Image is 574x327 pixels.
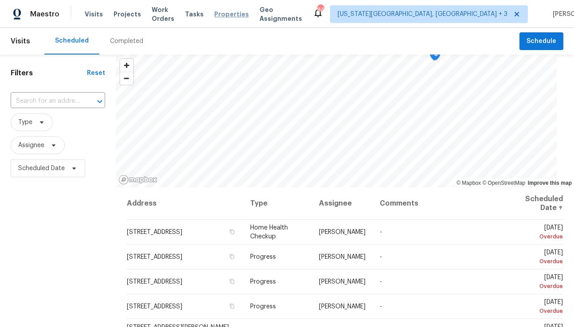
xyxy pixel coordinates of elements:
span: Work Orders [152,5,174,23]
span: [PERSON_NAME] [319,229,366,235]
span: Visits [85,10,103,19]
button: Zoom out [120,72,133,85]
div: Map marker [430,50,439,64]
span: [PERSON_NAME] [319,254,366,260]
div: Reset [87,69,105,78]
span: [DATE] [511,299,563,315]
span: [US_STATE][GEOGRAPHIC_DATA], [GEOGRAPHIC_DATA] + 3 [338,10,507,19]
canvas: Map [116,54,557,187]
span: [PERSON_NAME] [319,279,366,285]
button: Schedule [519,32,563,51]
span: Home Health Checkup [250,225,288,240]
button: Zoom in [120,59,133,72]
span: Visits [11,31,30,51]
span: [PERSON_NAME] [319,304,366,310]
span: - [380,254,382,260]
a: Mapbox [456,180,481,186]
span: Projects [114,10,141,19]
span: [DATE] [511,249,563,266]
th: Address [126,187,243,220]
span: - [380,304,382,310]
button: Copy Address [228,302,236,310]
th: Comments [373,187,504,220]
div: Completed [110,37,143,46]
a: Mapbox homepage [118,175,157,185]
h1: Filters [11,69,87,78]
span: Assignee [18,141,44,150]
span: Schedule [527,36,556,47]
span: - [380,229,382,235]
span: [DATE] [511,225,563,241]
button: Copy Address [228,253,236,261]
span: Maestro [30,10,59,19]
th: Scheduled Date ↑ [504,187,563,220]
a: OpenStreetMap [482,180,525,186]
th: Type [243,187,312,220]
div: Map marker [432,50,440,63]
div: Overdue [511,307,563,315]
span: Properties [214,10,249,19]
span: Geo Assignments [259,5,302,23]
span: Tasks [185,11,204,17]
span: Scheduled Date [18,164,65,173]
span: [STREET_ADDRESS] [127,304,182,310]
span: [STREET_ADDRESS] [127,254,182,260]
span: [STREET_ADDRESS] [127,229,182,235]
input: Search for an address... [11,94,80,108]
div: Overdue [511,257,563,266]
span: Progress [250,254,276,260]
div: Overdue [511,282,563,291]
button: Copy Address [228,277,236,285]
span: [DATE] [511,274,563,291]
span: Progress [250,279,276,285]
span: - [380,279,382,285]
button: Open [94,95,106,108]
th: Assignee [312,187,373,220]
button: Copy Address [228,228,236,236]
a: Improve this map [528,180,572,186]
span: [STREET_ADDRESS] [127,279,182,285]
div: Overdue [511,232,563,241]
span: Type [18,118,32,127]
div: Scheduled [55,36,89,45]
div: 84 [317,5,323,14]
span: Progress [250,304,276,310]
